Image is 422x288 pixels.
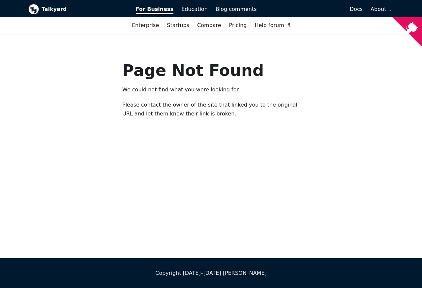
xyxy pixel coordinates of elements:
[28,4,39,15] img: Talkyard logo
[197,22,221,28] a: Compare
[128,20,163,31] a: Enterprise
[251,20,294,31] a: Help forum
[122,85,300,94] p: We could not find what you were looking for.
[122,101,300,118] p: Please contact the owner of the site that linked you to the original URL and let them know their ...
[261,4,367,15] a: Docs
[42,5,127,14] b: Talkyard
[350,6,363,12] span: Docs
[28,269,394,277] div: Copyright [DATE]–[DATE] [PERSON_NAME]
[216,6,257,12] span: Blog comments
[177,4,212,15] a: Education
[122,60,300,80] h1: Page Not Found
[136,6,174,14] span: For Business
[212,4,261,15] a: Blog comments
[255,22,290,28] span: Help forum
[163,20,193,31] a: Startups
[225,20,251,31] a: Pricing
[132,4,178,15] a: For Business
[28,4,127,15] a: Talkyard logoTalkyard
[371,6,390,12] a: About
[181,6,208,12] span: Education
